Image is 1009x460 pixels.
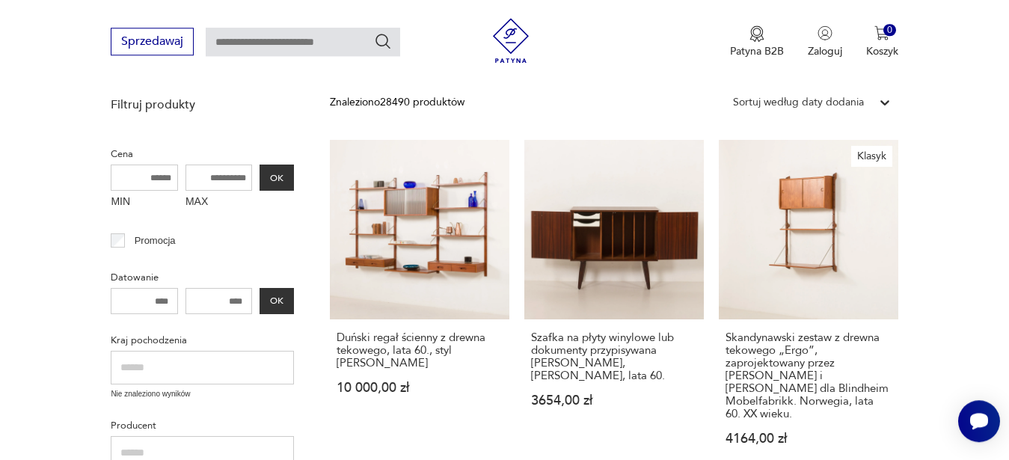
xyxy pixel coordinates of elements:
button: 0Koszyk [866,25,898,58]
button: Sprzedawaj [111,28,194,55]
a: Sprzedawaj [111,37,194,48]
button: OK [260,165,294,191]
p: Koszyk [866,44,898,58]
div: Sortuj według daty dodania [733,94,864,111]
img: Ikona medalu [749,25,764,42]
label: MIN [111,191,178,215]
h3: Szafka na płyty winylowe lub dokumenty przypisywana [PERSON_NAME], [PERSON_NAME], lata 60. [531,331,697,382]
button: Szukaj [374,32,392,50]
img: Patyna - sklep z meblami i dekoracjami vintage [488,18,533,63]
p: 10 000,00 zł [337,381,503,394]
p: Filtruj produkty [111,96,294,113]
h3: Skandynawski zestaw z drewna tekowego „Ergo”, zaprojektowany przez [PERSON_NAME] i [PERSON_NAME] ... [726,331,892,420]
p: Cena [111,146,294,162]
iframe: Smartsupp widget button [958,400,1000,442]
label: MAX [185,191,253,215]
img: Ikona koszyka [874,25,889,40]
p: Producent [111,417,294,434]
button: Patyna B2B [730,25,784,58]
img: Ikonka użytkownika [818,25,832,40]
div: Znaleziono 28490 produktów [330,94,464,111]
a: Ikona medaluPatyna B2B [730,25,784,58]
div: 0 [883,24,896,37]
button: Zaloguj [808,25,842,58]
p: 4164,00 zł [726,432,892,445]
p: Promocja [135,233,176,249]
button: OK [260,288,294,314]
h3: Duński regał ścienny z drewna tekowego, lata 60., styl [PERSON_NAME] [337,331,503,369]
p: Zaloguj [808,44,842,58]
p: Kraj pochodzenia [111,332,294,349]
p: 3654,00 zł [531,394,697,407]
p: Nie znaleziono wyników [111,388,294,400]
p: Datowanie [111,269,294,286]
p: Patyna B2B [730,44,784,58]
